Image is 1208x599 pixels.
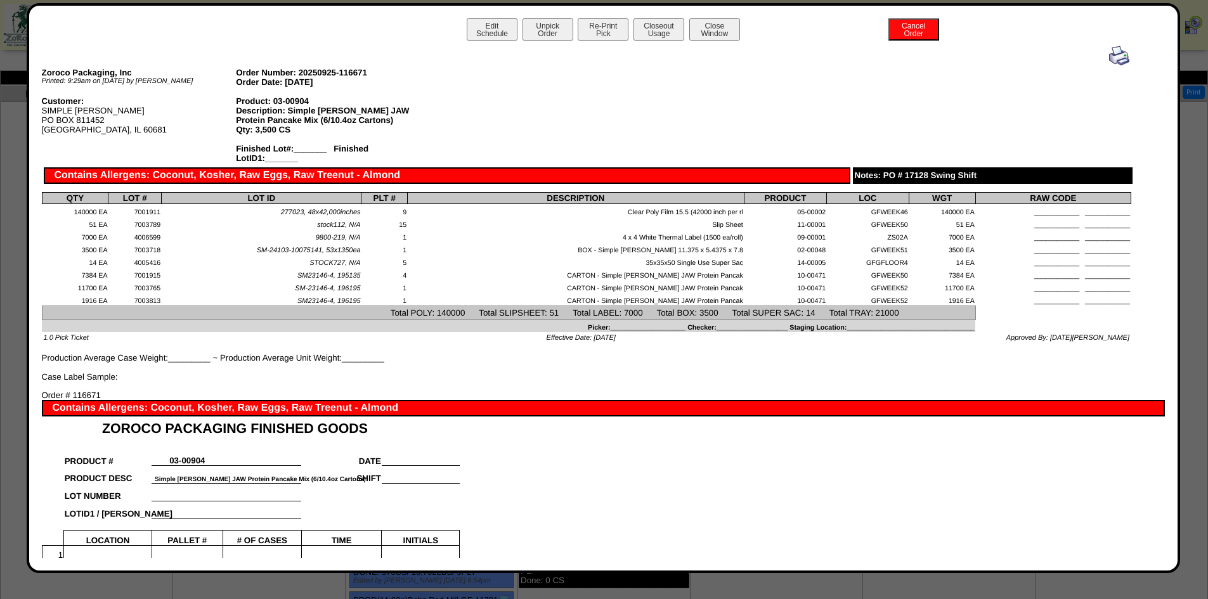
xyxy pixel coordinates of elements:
td: PRODUCT DESC [64,466,152,484]
div: SIMPLE [PERSON_NAME] PO BOX 811452 [GEOGRAPHIC_DATA], IL 60681 [42,96,237,134]
div: Order Number: 20250925-116671 [236,68,431,77]
button: Re-PrintPick [578,18,628,41]
td: Slip Sheet [408,217,744,229]
td: ____________ ____________ [975,217,1131,229]
td: CARTON - Simple [PERSON_NAME] JAW Protein Pancak [408,280,744,293]
td: 7000 EA [42,229,108,242]
td: PALLET # [152,530,223,546]
td: Clear Poly Film 15.5 (42000 inch per rl [408,204,744,217]
td: 1 [361,280,408,293]
td: 7003718 [108,242,162,255]
td: 51 EA [909,217,975,229]
td: 11700 EA [42,280,108,293]
td: GFWEEK52 [827,293,909,306]
font: Simple [PERSON_NAME] JAW Protein Pancake Mix (6/10.4oz Cartons) [155,476,366,483]
th: LOT # [108,193,162,204]
td: 1 [361,229,408,242]
td: SHIFT [301,466,382,484]
td: 7001911 [108,204,162,217]
div: Printed: 9:29am on [DATE] by [PERSON_NAME] [42,77,237,85]
td: 35x35x50 Single Use Super Sac [408,255,744,267]
th: QTY [42,193,108,204]
td: 1916 EA [42,293,108,306]
td: GFWEEK52 [827,280,909,293]
span: Effective Date: [DATE] [547,334,616,342]
td: CARTON - Simple [PERSON_NAME] JAW Protein Pancak [408,267,744,280]
div: Order Date: [DATE] [236,77,431,87]
td: LOT NUMBER [64,483,152,501]
td: 11700 EA [909,280,975,293]
td: GFWEEK51 [827,242,909,255]
td: 7000 EA [909,229,975,242]
td: ____________ ____________ [975,293,1131,306]
td: ____________ ____________ [975,204,1131,217]
div: Customer: [42,96,237,106]
td: 4 x 4 White Thermal Label (1500 ea/roll) [408,229,744,242]
th: LOT ID [162,193,361,204]
td: 7003789 [108,217,162,229]
td: GFGFLOOR4 [827,255,909,267]
td: GFWEEK50 [827,267,909,280]
span: STOCK727, N/A [309,259,361,267]
td: 51 EA [42,217,108,229]
td: ____________ ____________ [975,280,1131,293]
div: Contains Allergens: Coconut, Kosher, Raw Eggs, Raw Treenut - Almond [44,167,850,184]
button: CancelOrder [888,18,939,41]
td: 14-00005 [744,255,826,267]
td: LOTID1 / [PERSON_NAME] [64,501,152,518]
td: 05-00002 [744,204,826,217]
td: 1 [361,242,408,255]
th: PLT # [361,193,408,204]
span: SM-24103-10075141, 53x1350ea [257,247,361,254]
span: SM23146-4, 195135 [297,272,361,280]
td: 4 [361,267,408,280]
td: 7384 EA [909,267,975,280]
div: Production Average Case Weight:_________ ~ Production Average Unit Weight:_________ Case Label Sa... [42,46,1131,382]
td: ZOROCO PACKAGING FINISHED GOODS [64,416,460,437]
td: GFWEEK46 [827,204,909,217]
td: ZS02A [827,229,909,242]
td: 7003765 [108,280,162,293]
td: 10-00471 [744,267,826,280]
button: CloseWindow [689,18,740,41]
span: Approved By: [DATE][PERSON_NAME] [1006,334,1129,342]
td: 1916 EA [909,293,975,306]
td: 3500 EA [909,242,975,255]
td: Total POLY: 140000 Total SLIPSHEET: 51 Total LABEL: 7000 Total BOX: 3500 Total SUPER SAC: 14 Tota... [42,306,975,319]
td: 09-00001 [744,229,826,242]
div: Zoroco Packaging, Inc [42,68,237,77]
td: 7384 EA [42,267,108,280]
th: LOC [827,193,909,204]
td: 4006599 [108,229,162,242]
td: ____________ ____________ [975,255,1131,267]
a: CloseWindow [688,29,741,38]
button: CloseoutUsage [633,18,684,41]
button: EditSchedule [467,18,517,41]
td: 9 [361,204,408,217]
td: CARTON - Simple [PERSON_NAME] JAW Protein Pancak [408,293,744,306]
div: Notes: PO # 17128 Swing Shift [853,167,1133,184]
td: 03-00904 [152,448,223,466]
div: Finished Lot#:_______ Finished LotID1:_______ [236,144,431,163]
td: TIME [301,530,382,546]
td: 3500 EA [42,242,108,255]
th: WGT [909,193,975,204]
td: 7003813 [108,293,162,306]
td: 1 [42,546,64,560]
div: Product: 03-00904 [236,96,431,106]
td: 10-00471 [744,293,826,306]
td: 140000 EA [42,204,108,217]
td: LOCATION [64,530,152,546]
th: DESCRIPTION [408,193,744,204]
td: 140000 EA [909,204,975,217]
td: BOX - Simple [PERSON_NAME] 11.375 x 5.4375 x 7.8 [408,242,744,255]
td: 11-00001 [744,217,826,229]
td: 02-00048 [744,242,826,255]
span: SM-23146-4, 196195 [295,285,360,292]
td: DATE [301,448,382,466]
td: 15 [361,217,408,229]
span: stock112, N/A [317,221,360,229]
td: ____________ ____________ [975,229,1131,242]
td: 10-00471 [744,280,826,293]
span: 9800-219, N/A [316,234,361,242]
